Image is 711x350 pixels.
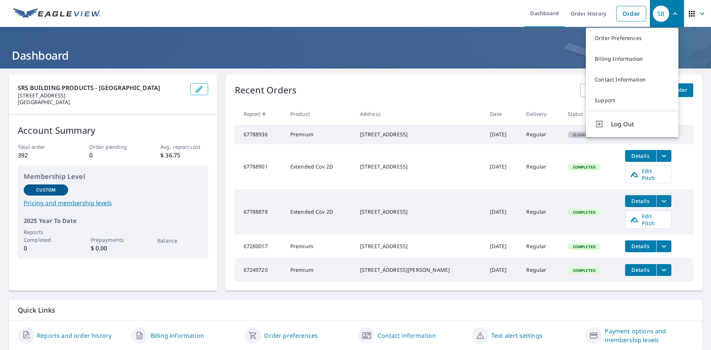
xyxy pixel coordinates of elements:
td: 67788936 [235,125,284,144]
td: Premium [284,234,354,258]
span: Edit Pitch [630,167,667,181]
button: detailsBtn-67788878 [625,195,656,207]
button: filesDropdownBtn-67280017 [656,240,671,252]
th: Product [284,103,354,125]
a: Text alert settings [491,331,543,340]
p: Order pending [89,143,137,151]
a: Billing Information [586,49,678,69]
a: Order [616,6,646,21]
td: Regular [520,189,561,234]
td: 67788901 [235,144,284,189]
td: Regular [520,125,561,144]
a: Support [586,90,678,111]
p: Prepayments [91,236,135,244]
div: [STREET_ADDRESS] [360,163,478,170]
span: Closed [568,132,592,137]
p: 0 [24,244,68,253]
div: [STREET_ADDRESS] [360,131,478,138]
p: Total order [18,143,65,151]
a: Contact information [378,331,436,340]
p: Membership Level [24,171,202,181]
span: Edit Pitch [630,213,667,227]
td: [DATE] [484,258,520,282]
a: Pricing and membership levels [24,199,202,207]
p: Reports Completed [24,228,68,244]
button: detailsBtn-67249720 [625,264,656,276]
td: Regular [520,144,561,189]
td: [DATE] [484,125,520,144]
p: Quick Links [18,306,693,315]
button: filesDropdownBtn-67249720 [656,264,671,276]
td: Premium [284,125,354,144]
span: Details [630,197,652,204]
th: Date [484,103,520,125]
a: Billing information [151,331,204,340]
td: 67788878 [235,189,284,234]
td: Regular [520,258,561,282]
div: [STREET_ADDRESS][PERSON_NAME] [360,266,478,274]
span: Completed [568,244,600,249]
div: SB [653,6,669,22]
td: [DATE] [484,144,520,189]
p: [GEOGRAPHIC_DATA] [18,99,184,106]
a: Edit Pitch [625,211,671,229]
span: Completed [568,164,600,170]
td: Extended Cov 2D [284,144,354,189]
p: 0 [89,151,137,160]
span: Completed [568,268,600,273]
button: detailsBtn-67788901 [625,150,656,162]
p: $ 0.00 [91,244,135,253]
p: Recent Orders [235,83,297,97]
td: 67280017 [235,234,284,258]
p: Avg. report cost [160,143,208,151]
span: Completed [568,210,600,215]
span: Details [630,266,652,273]
td: 67249720 [235,258,284,282]
p: 2025 Year To Date [24,216,202,225]
div: [STREET_ADDRESS] [360,208,478,216]
th: Report # [235,103,284,125]
button: filesDropdownBtn-67788878 [656,195,671,207]
p: Balance [157,237,202,244]
button: filesDropdownBtn-67788901 [656,150,671,162]
td: Premium [284,258,354,282]
td: Extended Cov 2D [284,189,354,234]
a: Reports and order history [37,331,111,340]
p: $ 36.75 [160,151,208,160]
p: Custom [36,187,56,193]
a: Order preferences [264,331,318,340]
p: SRS BUILDING PRODUCTS - [GEOGRAPHIC_DATA] [18,83,184,92]
td: [DATE] [484,234,520,258]
button: Log Out [586,111,678,137]
p: 392 [18,151,65,160]
div: [STREET_ADDRESS] [360,243,478,250]
td: [DATE] [484,189,520,234]
button: detailsBtn-67280017 [625,240,656,252]
td: Regular [520,234,561,258]
span: Details [630,152,652,159]
a: View All Orders [580,83,633,97]
span: Log Out [611,120,670,129]
a: Edit Pitch [625,166,671,183]
th: Delivery [520,103,561,125]
th: Address [354,103,484,125]
p: Account Summary [18,124,208,137]
span: Details [630,243,652,250]
p: [STREET_ADDRESS] [18,92,184,99]
th: Status [562,103,619,125]
h1: Dashboard [9,48,702,63]
a: Payment options and membership levels [605,327,693,344]
a: Contact Information [586,69,678,90]
a: Order Preferences [586,28,678,49]
img: EV Logo [13,8,101,19]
